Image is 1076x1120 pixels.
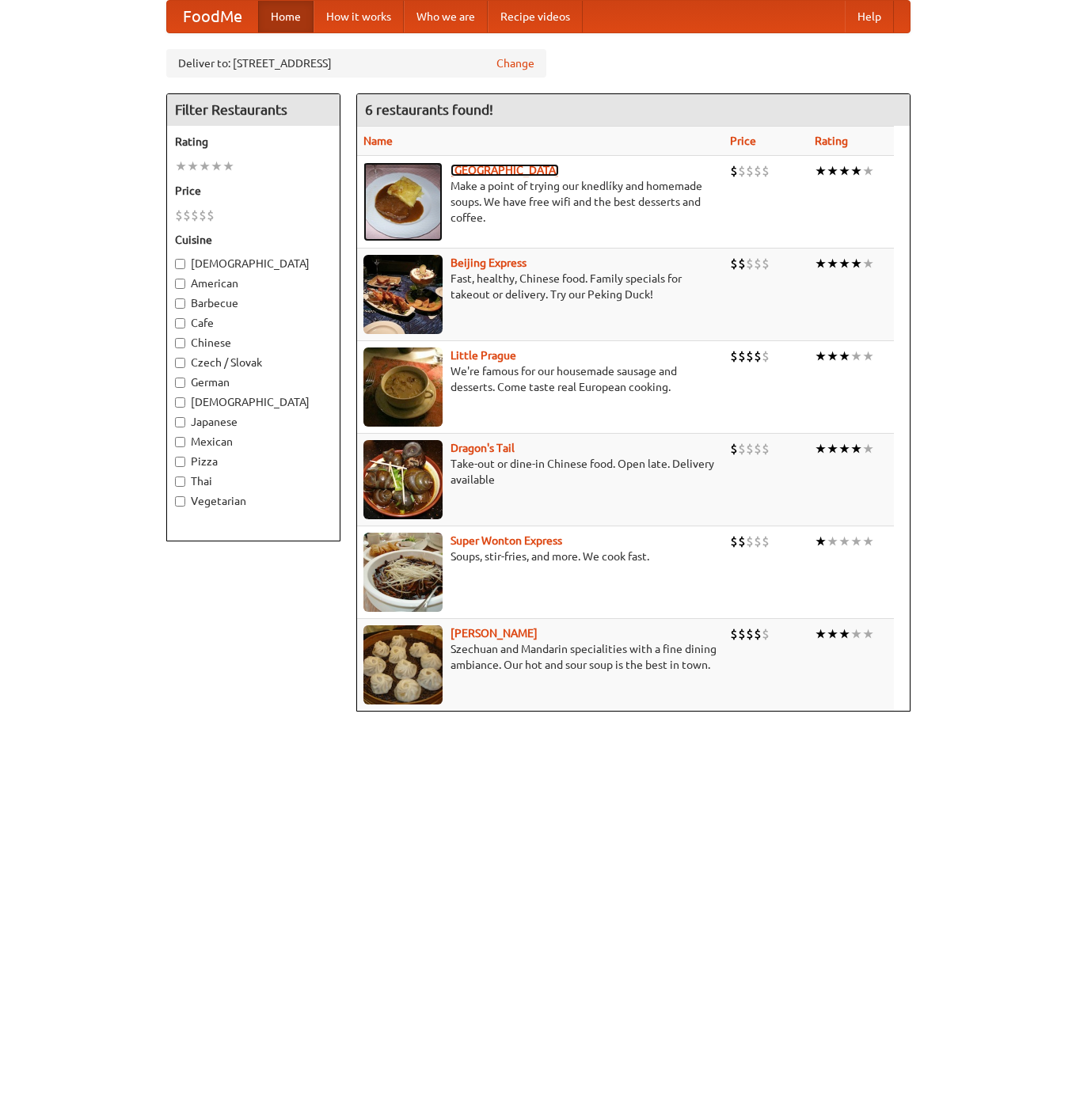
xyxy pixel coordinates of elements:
[175,298,185,309] input: Barbecue
[187,158,199,175] li: ★
[363,641,718,673] p: Szechuan and Mandarin specialities with a fine dining ambiance. Our hot and sour soup is the best...
[738,255,746,272] li: $
[762,255,770,272] li: $
[730,533,738,550] li: $
[754,625,762,643] li: $
[838,255,850,272] li: ★
[183,207,191,224] li: $
[175,335,332,351] label: Chinese
[175,315,332,331] label: Cafe
[175,232,332,248] h5: Cuisine
[738,347,746,365] li: $
[827,162,838,180] li: ★
[363,135,393,147] a: Name
[175,417,185,427] input: Japanese
[175,355,332,370] label: Czech / Slovak
[211,158,222,175] li: ★
[404,1,488,32] a: Who we are
[175,476,185,487] input: Thai
[451,534,562,547] a: Super Wonton Express
[754,440,762,457] li: $
[730,255,738,272] li: $
[754,255,762,272] li: $
[363,533,443,612] img: superwonton.jpg
[175,275,332,291] label: American
[175,358,185,368] input: Czech / Slovak
[451,442,515,454] a: Dragon's Tail
[862,533,874,550] li: ★
[862,255,874,272] li: ★
[175,374,332,390] label: German
[862,625,874,643] li: ★
[175,378,185,388] input: German
[738,162,746,180] li: $
[175,437,185,447] input: Mexican
[451,349,516,362] a: Little Prague
[496,55,534,71] a: Change
[175,295,332,311] label: Barbecue
[746,162,754,180] li: $
[730,440,738,457] li: $
[175,259,185,269] input: [DEMOGRAPHIC_DATA]
[850,347,862,365] li: ★
[746,440,754,457] li: $
[762,162,770,180] li: $
[754,533,762,550] li: $
[175,493,332,509] label: Vegetarian
[815,135,848,147] a: Rating
[746,625,754,643] li: $
[363,363,718,395] p: We're famous for our housemade sausage and desserts. Come taste real European cooking.
[738,625,746,643] li: $
[850,440,862,457] li: ★
[363,347,443,427] img: littleprague.jpg
[167,94,340,126] h4: Filter Restaurants
[207,207,215,224] li: $
[827,347,838,365] li: ★
[815,533,827,550] li: ★
[167,1,258,32] a: FoodMe
[827,533,838,550] li: ★
[738,533,746,550] li: $
[850,162,862,180] li: ★
[166,49,546,78] div: Deliver to: [STREET_ADDRESS]
[762,625,770,643] li: $
[838,625,850,643] li: ★
[363,625,443,704] img: shandong.jpg
[754,347,762,365] li: $
[838,533,850,550] li: ★
[827,255,838,272] li: ★
[175,183,332,199] h5: Price
[862,347,874,365] li: ★
[815,162,827,180] li: ★
[730,135,756,147] a: Price
[850,533,862,550] li: ★
[815,440,827,457] li: ★
[363,456,718,488] p: Take-out or dine-in Chinese food. Open late. Delivery available
[175,394,332,410] label: [DEMOGRAPHIC_DATA]
[850,255,862,272] li: ★
[838,347,850,365] li: ★
[451,164,559,177] a: [GEOGRAPHIC_DATA]
[827,440,838,457] li: ★
[730,625,738,643] li: $
[845,1,894,32] a: Help
[363,440,443,519] img: dragon.jpg
[762,440,770,457] li: $
[838,440,850,457] li: ★
[175,318,185,328] input: Cafe
[175,496,185,507] input: Vegetarian
[746,347,754,365] li: $
[738,440,746,457] li: $
[175,158,187,175] li: ★
[451,256,527,269] b: Beijing Express
[488,1,583,32] a: Recipe videos
[754,162,762,180] li: $
[363,549,718,564] p: Soups, stir-fries, and more. We cook fast.
[850,625,862,643] li: ★
[363,178,718,226] p: Make a point of trying our knedlíky and homemade soups. We have free wifi and the best desserts a...
[451,627,538,640] b: [PERSON_NAME]
[827,625,838,643] li: ★
[175,279,185,289] input: American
